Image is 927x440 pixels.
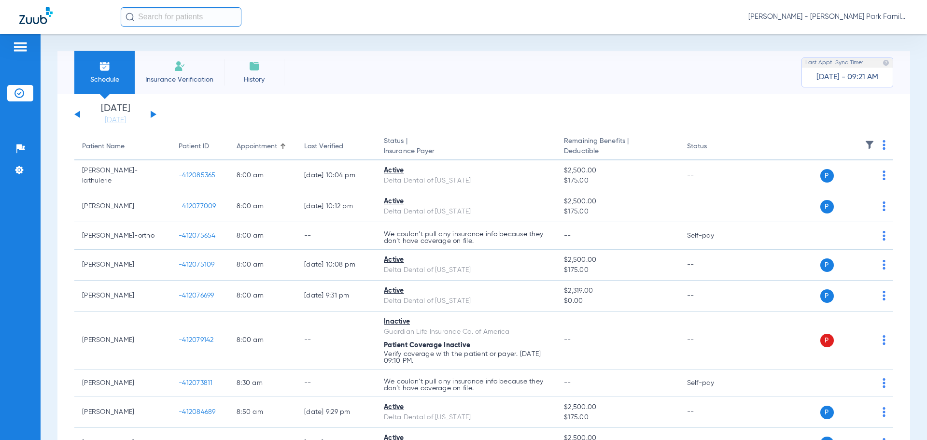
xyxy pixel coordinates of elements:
div: Inactive [384,317,548,327]
span: $175.00 [564,412,671,423]
img: filter.svg [865,140,874,150]
div: Appointment [237,142,277,152]
img: group-dot-blue.svg [883,140,885,150]
td: Self-pay [679,369,744,397]
a: [DATE] [86,115,144,125]
img: group-dot-blue.svg [883,378,885,388]
span: -412079142 [179,337,214,343]
td: 8:50 AM [229,397,296,428]
span: Insurance Verification [142,75,217,85]
div: Patient ID [179,142,221,152]
div: Patient Name [82,142,125,152]
td: [DATE] 10:04 PM [296,160,376,191]
td: -- [679,281,744,312]
div: Active [384,255,548,265]
td: 8:30 AM [229,369,296,397]
td: Self-pay [679,222,744,250]
td: 8:00 AM [229,160,296,191]
span: $2,500.00 [564,166,671,176]
span: Patient Coverage Inactive [384,342,470,349]
td: 8:00 AM [229,222,296,250]
img: group-dot-blue.svg [883,170,885,180]
td: -- [679,160,744,191]
span: -412076699 [179,292,214,299]
td: [DATE] 10:12 PM [296,191,376,222]
img: hamburger-icon [13,41,28,53]
td: -- [679,397,744,428]
th: Status | [376,133,556,160]
td: [DATE] 10:08 PM [296,250,376,281]
span: Schedule [82,75,127,85]
span: -- [564,337,571,343]
span: $2,319.00 [564,286,671,296]
td: -- [296,369,376,397]
span: -412075109 [179,261,215,268]
td: [PERSON_NAME]-ortho [74,222,171,250]
img: group-dot-blue.svg [883,260,885,270]
td: [PERSON_NAME] [74,397,171,428]
span: Deductible [564,146,671,156]
img: group-dot-blue.svg [883,335,885,345]
span: -412075654 [179,232,216,239]
td: [PERSON_NAME] [74,250,171,281]
img: Manual Insurance Verification [174,60,185,72]
img: group-dot-blue.svg [883,201,885,211]
td: [PERSON_NAME] [74,281,171,312]
span: -- [564,232,571,239]
td: 8:00 AM [229,312,296,369]
span: Insurance Payer [384,146,548,156]
li: [DATE] [86,104,144,125]
p: Verify coverage with the patient or payer. [DATE] 09:10 PM. [384,351,548,364]
div: Patient ID [179,142,209,152]
td: [DATE] 9:31 PM [296,281,376,312]
td: [PERSON_NAME] [74,312,171,369]
div: Patient Name [82,142,163,152]
div: Delta Dental of [US_STATE] [384,207,548,217]
span: $175.00 [564,176,671,186]
td: 8:00 AM [229,250,296,281]
span: P [820,200,834,213]
span: $175.00 [564,265,671,275]
div: Delta Dental of [US_STATE] [384,296,548,306]
span: $0.00 [564,296,671,306]
th: Remaining Benefits | [556,133,679,160]
span: -412077009 [179,203,216,210]
span: P [820,258,834,272]
span: P [820,169,834,183]
div: Delta Dental of [US_STATE] [384,412,548,423]
img: Search Icon [126,13,134,21]
span: [PERSON_NAME] - [PERSON_NAME] Park Family Dentistry [748,12,908,22]
td: 8:00 AM [229,191,296,222]
span: History [231,75,277,85]
span: P [820,334,834,347]
span: $2,500.00 [564,402,671,412]
div: Active [384,197,548,207]
td: -- [679,312,744,369]
td: 8:00 AM [229,281,296,312]
td: -- [679,250,744,281]
span: P [820,289,834,303]
span: P [820,406,834,419]
img: History [249,60,260,72]
p: We couldn’t pull any insurance info because they don’t have coverage on file. [384,231,548,244]
td: -- [679,191,744,222]
td: [PERSON_NAME] [74,369,171,397]
span: -412085365 [179,172,216,179]
img: Zuub Logo [19,7,53,24]
td: [DATE] 9:29 PM [296,397,376,428]
img: Schedule [99,60,111,72]
div: Active [384,286,548,296]
p: We couldn’t pull any insurance info because they don’t have coverage on file. [384,378,548,392]
div: Last Verified [304,142,368,152]
td: [PERSON_NAME] [74,191,171,222]
span: $2,500.00 [564,197,671,207]
div: Delta Dental of [US_STATE] [384,265,548,275]
div: Last Verified [304,142,343,152]
img: group-dot-blue.svg [883,231,885,241]
span: $2,500.00 [564,255,671,265]
img: group-dot-blue.svg [883,291,885,300]
div: Active [384,166,548,176]
div: Active [384,402,548,412]
div: Delta Dental of [US_STATE] [384,176,548,186]
span: -412084689 [179,409,216,415]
